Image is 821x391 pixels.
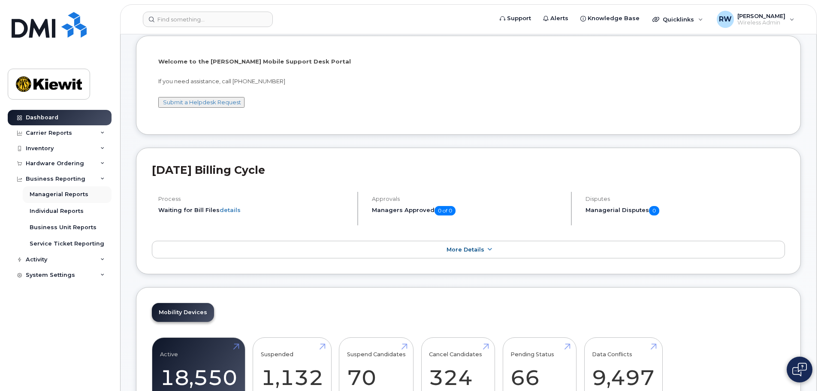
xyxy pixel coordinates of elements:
[711,11,800,28] div: Rebecca Werner
[143,12,273,27] input: Find something...
[550,14,568,23] span: Alerts
[588,14,640,23] span: Knowledge Base
[649,206,659,215] span: 0
[494,10,537,27] a: Support
[158,97,244,108] button: Submit a Helpdesk Request
[158,77,779,85] p: If you need assistance, call [PHONE_NUMBER]
[646,11,709,28] div: Quicklinks
[447,246,484,253] span: More Details
[220,206,241,213] a: details
[152,303,214,322] a: Mobility Devices
[372,196,564,202] h4: Approvals
[792,363,807,376] img: Open chat
[586,206,785,215] h5: Managerial Disputes
[158,206,350,214] li: Waiting for Bill Files
[152,164,785,176] h2: [DATE] Billing Cycle
[663,16,694,23] span: Quicklinks
[158,58,779,66] p: Welcome to the [PERSON_NAME] Mobile Support Desk Portal
[737,19,785,26] span: Wireless Admin
[435,206,456,215] span: 0 of 0
[372,206,564,215] h5: Managers Approved
[537,10,574,27] a: Alerts
[586,196,785,202] h4: Disputes
[737,12,785,19] span: [PERSON_NAME]
[158,196,350,202] h4: Process
[507,14,531,23] span: Support
[163,99,241,106] a: Submit a Helpdesk Request
[574,10,646,27] a: Knowledge Base
[719,14,732,24] span: RW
